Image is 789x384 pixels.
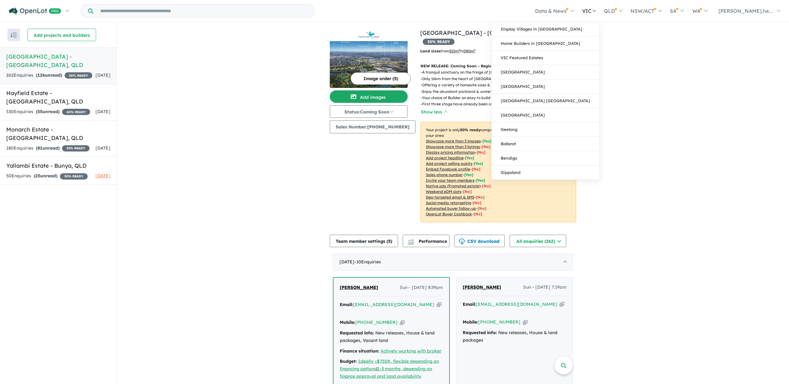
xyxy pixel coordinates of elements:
p: - Only 16km from the heart of [GEOGRAPHIC_DATA] [421,76,565,82]
u: Geo-targeted email & SMS [426,195,474,199]
span: Sun - [DATE] 8:39pm [400,284,443,291]
a: [GEOGRAPHIC_DATA] [492,79,600,94]
span: [ Yes ] [474,161,483,166]
span: 30 % READY [423,39,455,45]
a: [PERSON_NAME] [340,284,378,291]
img: download icon [459,238,465,245]
button: Status:Coming Soon [330,105,408,118]
h5: Monarch Estate - [GEOGRAPHIC_DATA] , QLD [6,125,110,142]
a: Gippsland [492,166,600,180]
u: Automated buyer follow-up [426,206,476,211]
h5: Hayfield Estate - [GEOGRAPHIC_DATA] , QLD [6,89,110,106]
span: [PERSON_NAME].he... [718,8,772,14]
span: [DATE] [95,72,110,78]
a: [PHONE_NUMBER] [355,319,397,325]
div: 262 Enquir ies [6,72,92,79]
span: [ Yes ] [465,156,474,160]
a: 1–3 months, depending on finance approval and land availability [340,366,432,379]
a: [GEOGRAPHIC_DATA] [492,65,600,79]
strong: ( unread) [36,109,60,114]
div: New releases, House & land packages [463,329,567,344]
a: Bendigo [492,151,600,166]
span: to [460,49,475,53]
div: 530 Enquir ies [6,108,90,116]
a: [EMAIL_ADDRESS][DOMAIN_NAME] [353,302,434,307]
strong: Email: [340,302,353,307]
strong: ( unread) [36,145,60,151]
span: - 10 Enquir ies [354,259,381,265]
u: Add project headline [426,156,464,160]
u: Showcase more than 3 listings [426,144,480,149]
u: Native ads (Promoted estate) [426,184,480,188]
img: sort.svg [11,33,17,37]
span: 35 % READY [62,145,90,151]
span: [ Yes ] [476,178,485,183]
span: [No] [478,206,486,211]
span: [DATE] [95,145,110,151]
button: Show less [421,108,447,116]
b: 30 % ready [460,127,480,132]
b: Land sizes [420,49,441,53]
strong: Requested info: [340,330,374,336]
div: | [340,358,443,380]
span: [No] [463,189,472,194]
p: - Your choice of Builder on easy to build on homesites [421,95,565,101]
span: 25 [35,173,40,179]
img: Openlot PRO Logo White [9,7,61,15]
button: Copy [400,319,405,326]
u: Embed Facebook profile [426,167,470,171]
span: 126 [37,72,45,78]
span: 81 [37,145,42,151]
span: 30 % READY [60,173,88,180]
span: [No] [482,184,491,188]
h5: Yallambi Estate - Bunya , QLD [6,161,110,170]
u: Display pricing information [426,150,475,155]
a: Home Builders in [GEOGRAPHIC_DATA] [492,36,600,51]
button: Copy [437,301,441,308]
p: Your project is only comparing to other top-performing projects in your area: - - - - - - - - - -... [421,122,576,222]
u: Add project selling-points [426,161,472,166]
span: [DATE] [95,109,110,114]
strong: ( unread) [36,72,62,78]
img: Paradise Lakes Estate - Willawong Logo [332,31,405,39]
a: Geelong [492,122,600,137]
span: [ No ] [472,167,480,171]
u: Sales phone number [426,172,463,177]
span: 5 [388,238,391,244]
p: - Enjoy the abundant parkland & waterways unique to [GEOGRAPHIC_DATA] [421,89,565,95]
span: [ Yes ] [482,139,491,143]
button: CSV download [454,235,505,247]
span: Sun - [DATE] 7:19am [523,284,567,291]
u: Actively working with broker [381,348,441,354]
img: Paradise Lakes Estate - Willawong [330,41,408,88]
u: Invite your team members [426,178,475,183]
a: [GEOGRAPHIC_DATA] - [GEOGRAPHIC_DATA] [420,29,549,36]
span: [No] [474,212,482,216]
span: 30 % READY [65,72,92,79]
div: New releases, House & land packages, Vacant land [340,329,443,344]
img: line-chart.svg [408,238,414,242]
a: VIC Featured Estates [492,51,600,65]
span: [PERSON_NAME] [463,284,501,290]
span: [ No ] [477,150,485,155]
strong: ( unread) [34,173,57,179]
button: Add images [330,90,408,103]
a: Ballarat [492,137,600,151]
button: Team member settings (5) [330,235,398,247]
u: Showcase more than 3 images [426,139,481,143]
a: [PERSON_NAME] [463,284,501,291]
span: [No] [476,195,485,199]
div: [DATE] [333,253,573,271]
strong: Requested info: [463,330,497,335]
span: 40 % READY [62,109,90,115]
u: 580 m [464,49,475,53]
a: Paradise Lakes Estate - Willawong LogoParadise Lakes Estate - Willawong [330,29,408,88]
span: 55 [37,109,42,114]
button: Add projects and builders [27,29,96,41]
a: Ideally <$750K, flexible depending on financing options [340,358,439,372]
div: 180 Enquir ies [6,145,90,152]
span: [No] [473,200,481,205]
h5: [GEOGRAPHIC_DATA] - [GEOGRAPHIC_DATA] , QLD [6,52,110,69]
button: All enquiries (262) [510,235,566,247]
strong: Budget: [340,358,357,364]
